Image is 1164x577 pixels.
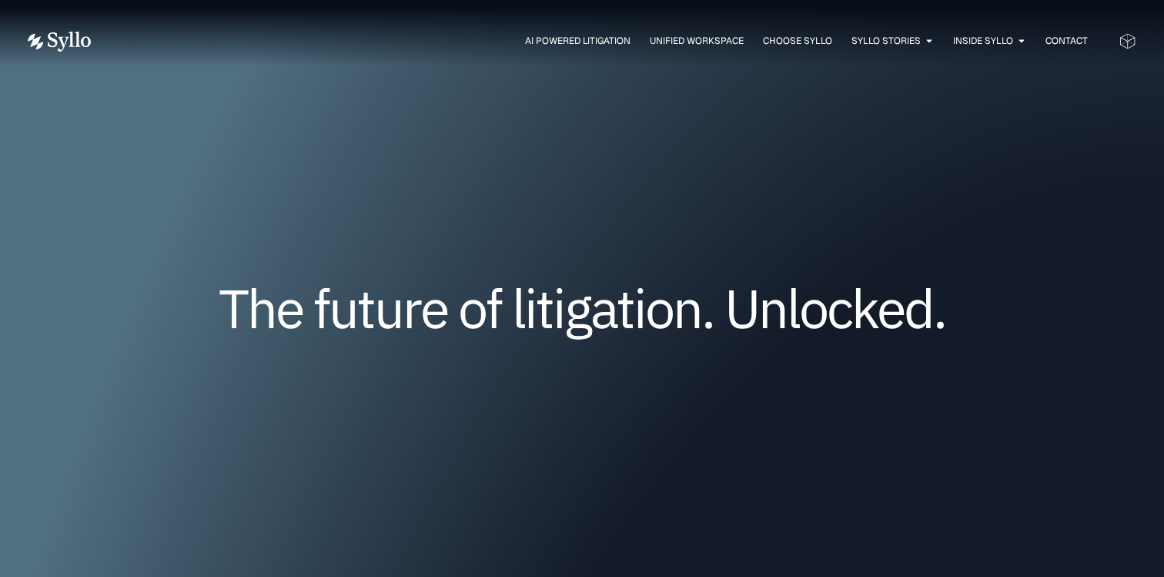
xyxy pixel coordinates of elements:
[650,34,744,48] a: Unified Workspace
[763,34,832,48] a: Choose Syllo
[122,34,1088,49] div: Menu Toggle
[122,34,1088,49] nav: Menu
[120,283,1044,334] h1: The future of litigation. Unlocked.
[1045,34,1088,48] a: Contact
[851,34,921,48] a: Syllo Stories
[28,32,91,52] img: Vector
[953,34,1013,48] a: Inside Syllo
[525,34,630,48] a: AI Powered Litigation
